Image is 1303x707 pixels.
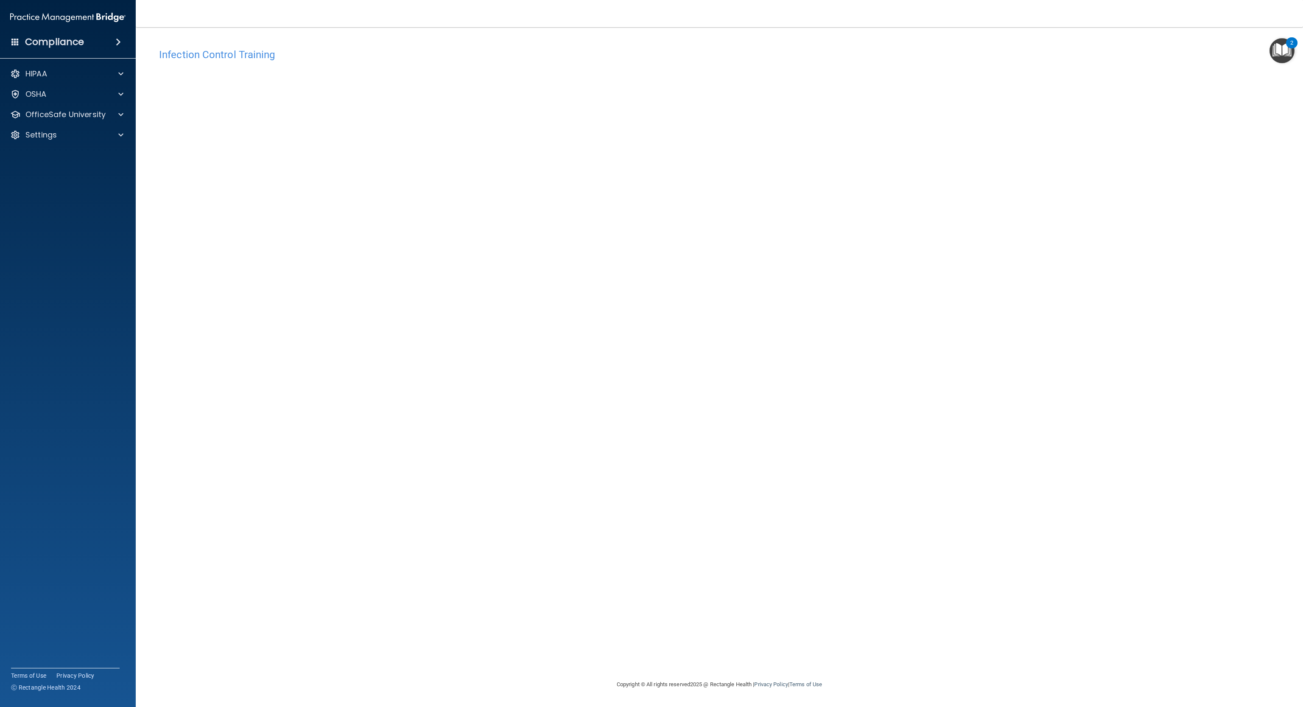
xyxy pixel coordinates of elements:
a: Settings [10,130,123,140]
a: Privacy Policy [754,681,788,687]
h4: Compliance [25,36,84,48]
h4: Infection Control Training [159,49,1280,60]
p: OSHA [25,89,47,99]
a: HIPAA [10,69,123,79]
p: OfficeSafe University [25,109,106,120]
iframe: infection-control-training [159,65,583,326]
a: Terms of Use [11,671,46,680]
a: OfficeSafe University [10,109,123,120]
p: Settings [25,130,57,140]
a: Privacy Policy [56,671,95,680]
a: OSHA [10,89,123,99]
a: Terms of Use [789,681,822,687]
span: Ⓒ Rectangle Health 2024 [11,683,81,692]
button: Open Resource Center, 2 new notifications [1269,38,1295,63]
img: PMB logo [10,9,126,26]
div: Copyright © All rights reserved 2025 @ Rectangle Health | | [565,671,874,698]
div: 2 [1290,43,1293,54]
p: HIPAA [25,69,47,79]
